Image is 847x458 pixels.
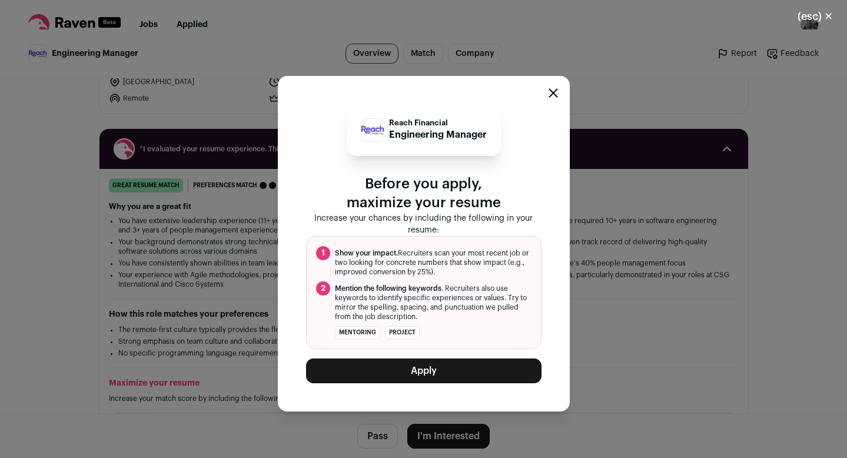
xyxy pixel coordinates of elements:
[306,359,542,383] button: Apply
[306,213,542,236] p: Increase your chances by including the following in your resume:
[316,281,330,296] span: 2
[361,119,384,141] img: 96347660c63476252a85b1fb2a7192472d8382e29de032b97d46f171e72ea497.jpg
[385,326,420,339] li: project
[316,246,330,260] span: 1
[335,326,380,339] li: mentoring
[549,88,558,98] button: Close modal
[335,284,532,321] span: . Recruiters also use keywords to identify specific experiences or values. Try to mirror the spel...
[389,128,487,142] p: Engineering Manager
[389,118,487,128] p: Reach Financial
[783,4,847,29] button: Close modal
[335,248,532,277] span: Recruiters scan your most recent job or two looking for concrete numbers that show impact (e.g., ...
[306,175,542,213] p: Before you apply, maximize your resume
[335,250,398,257] span: Show your impact.
[335,285,441,292] span: Mention the following keywords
